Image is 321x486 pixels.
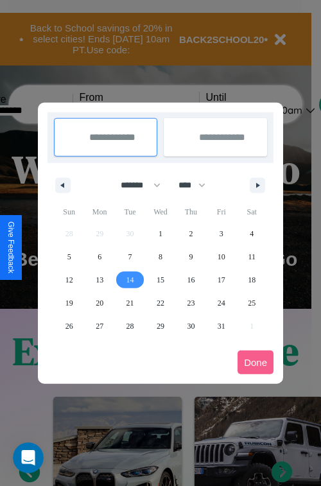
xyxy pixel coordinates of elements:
button: 18 [237,268,267,291]
span: Wed [145,202,175,222]
button: 22 [145,291,175,315]
span: Tue [115,202,145,222]
span: 19 [65,291,73,315]
button: 12 [54,268,84,291]
span: 14 [126,268,134,291]
button: 25 [237,291,267,315]
button: 6 [84,245,114,268]
span: 29 [157,315,164,338]
button: 26 [54,315,84,338]
span: 25 [248,291,256,315]
span: 27 [96,315,103,338]
iframe: Intercom live chat [13,442,44,473]
button: 8 [145,245,175,268]
button: 20 [84,291,114,315]
button: 7 [115,245,145,268]
span: Fri [206,202,236,222]
button: 30 [176,315,206,338]
span: 2 [189,222,193,245]
div: Give Feedback [6,221,15,273]
button: 1 [145,222,175,245]
span: 26 [65,315,73,338]
button: 31 [206,315,236,338]
span: 6 [98,245,101,268]
span: 23 [187,291,195,315]
span: 15 [157,268,164,291]
button: 23 [176,291,206,315]
button: Done [238,351,273,374]
span: Sat [237,202,267,222]
span: 4 [250,222,254,245]
button: 5 [54,245,84,268]
button: 21 [115,291,145,315]
button: 27 [84,315,114,338]
span: 7 [128,245,132,268]
span: 13 [96,268,103,291]
span: 11 [248,245,256,268]
span: 17 [218,268,225,291]
span: 20 [96,291,103,315]
span: Mon [84,202,114,222]
span: 21 [126,291,134,315]
button: 10 [206,245,236,268]
button: 24 [206,291,236,315]
span: Sun [54,202,84,222]
button: 13 [84,268,114,291]
button: 4 [237,222,267,245]
span: 28 [126,315,134,338]
span: 10 [218,245,225,268]
span: 31 [218,315,225,338]
button: 19 [54,291,84,315]
button: 15 [145,268,175,291]
button: 3 [206,222,236,245]
span: 16 [187,268,195,291]
span: 8 [159,245,162,268]
span: 9 [189,245,193,268]
span: 5 [67,245,71,268]
button: 17 [206,268,236,291]
button: 14 [115,268,145,291]
button: 28 [115,315,145,338]
button: 29 [145,315,175,338]
span: Thu [176,202,206,222]
span: 22 [157,291,164,315]
span: 30 [187,315,195,338]
span: 12 [65,268,73,291]
button: 2 [176,222,206,245]
span: 24 [218,291,225,315]
button: 11 [237,245,267,268]
span: 1 [159,222,162,245]
span: 3 [220,222,223,245]
button: 16 [176,268,206,291]
button: 9 [176,245,206,268]
span: 18 [248,268,256,291]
